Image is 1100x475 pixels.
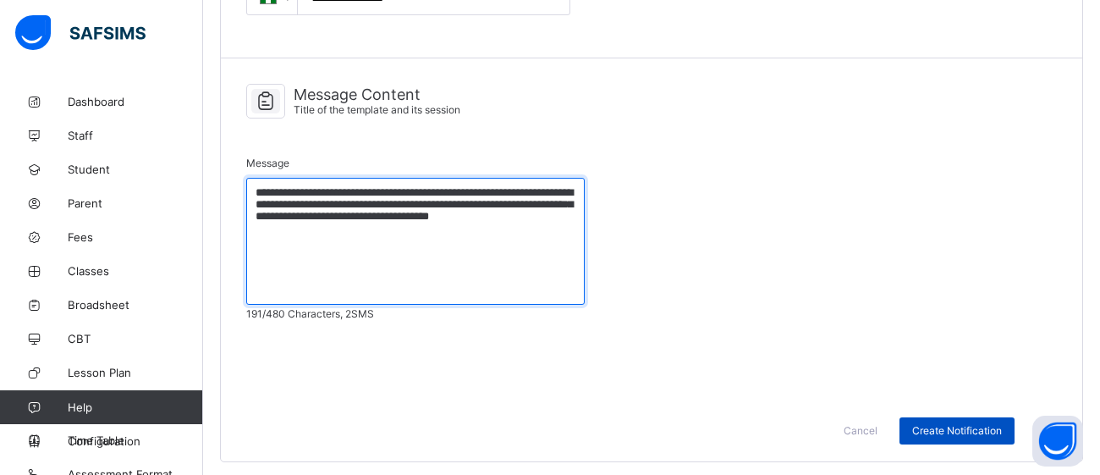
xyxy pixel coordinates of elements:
span: Message Content [294,86,460,103]
span: Configuration [68,434,202,448]
span: Message [246,157,289,169]
span: Broadsheet [68,298,203,312]
span: Lesson Plan [68,366,203,379]
span: Fees [68,230,203,244]
span: Parent [68,196,203,210]
span: Staff [68,129,203,142]
span: Dashboard [68,95,203,108]
span: Cancel [844,424,877,437]
span: Title of the template and its session [294,103,460,116]
span: 191 /480 Characters, 2 SMS [246,307,1057,320]
span: Student [68,163,203,176]
span: CBT [68,332,203,345]
span: Help [68,400,202,414]
span: Create Notification [912,424,1002,437]
span: Classes [68,264,203,278]
button: Open asap [1032,416,1083,467]
img: safsims [15,15,146,51]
